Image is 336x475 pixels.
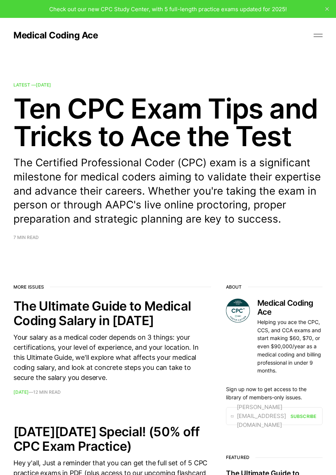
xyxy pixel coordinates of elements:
p: Helping you ace the CPC, CCS, and CCA exams and start making $60, $70, or even $90,000/year as a ... [257,318,323,375]
img: Medical Coding Ace [226,299,250,323]
button: close [321,3,333,15]
div: [PERSON_NAME][EMAIL_ADDRESS][DOMAIN_NAME] [231,403,291,430]
h2: Ten CPC Exam Tips and Tricks to Ace the Test [13,95,323,150]
a: Latest —[DATE] Ten CPC Exam Tips and Tricks to Ace the Test The Certified Professional Coder (CPC... [13,83,323,240]
a: The Ultimate Guide to Medical Coding Salary in [DATE] Your salary as a medical coder depends on 3... [13,299,211,394]
time: [DATE] [36,82,51,88]
h2: About [226,284,323,290]
h3: Medical Coding Ace [257,299,323,317]
p: The Certified Professional Coder (CPC) exam is a significant milestone for medical coders aiming ... [13,156,323,226]
h2: The Ultimate Guide to Medical Coding Salary in [DATE] [13,299,211,328]
a: Medical Coding Ace [13,31,98,40]
div: Subscribe [291,413,316,420]
span: 7 min read [13,235,39,240]
span: 12 min read [33,390,61,394]
h2: More issues [13,284,211,290]
span: Check out our new CPC Study Center, with 5 full-length practice exams updated for 2025! [49,6,287,13]
div: Your salary as a medical coder depends on 3 things: your certifications, your level of experience... [13,332,211,383]
iframe: portal-trigger [214,438,336,475]
a: [PERSON_NAME][EMAIL_ADDRESS][DOMAIN_NAME] Subscribe [226,407,323,425]
p: Sign up now to get access to the library of members-only issues. [226,385,323,401]
span: Latest — [13,82,51,88]
time: [DATE] [13,389,29,395]
h2: [DATE][DATE] Special! (50% off CPC Exam Practice) [13,424,211,453]
footer: — [13,390,211,394]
